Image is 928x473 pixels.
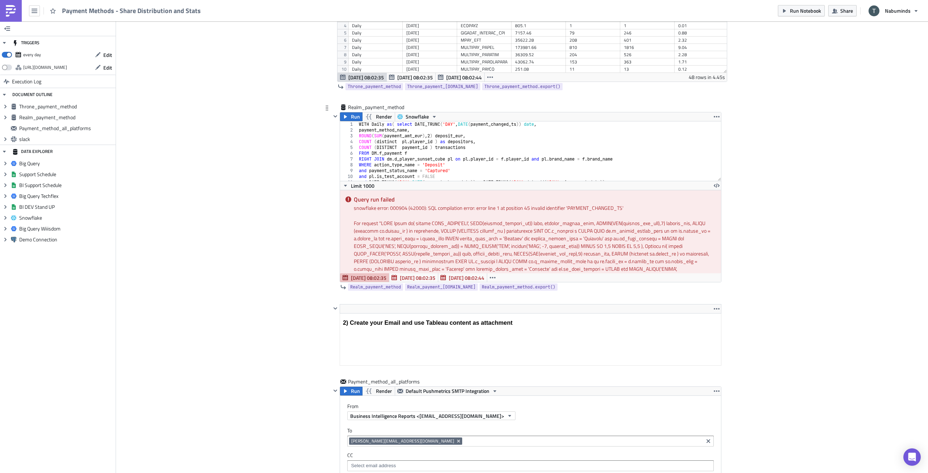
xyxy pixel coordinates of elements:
span: Payment_method_all_platforms [348,378,420,385]
div: Daily [352,29,399,37]
a: Throne_payment_method.export() [482,83,563,90]
span: [DATE] 08:02:35 [348,74,384,81]
div: DATA EXPLORER [12,145,53,158]
input: Select em ail add ress [349,462,711,469]
div: [DATE] [406,51,453,58]
span: Execution Log [12,75,41,88]
button: Hide content [331,112,340,121]
iframe: Rich Text Area [340,314,721,365]
span: Realm_payment_method [348,104,405,111]
p: Hello, [3,3,363,8]
div: 48 rows in 4.45s [689,73,725,82]
img: Avatar [868,5,880,17]
div: 3 [340,133,357,139]
button: Hide content [331,386,340,395]
div: 208 [569,37,617,44]
a: Throne_payment_[DOMAIN_NAME] [405,83,480,90]
button: Run [340,387,362,395]
span: Best regards, [3,46,33,52]
div: 526 [624,51,671,58]
div: [DATE] [406,22,453,29]
div: MULTIPAY_PAPEL [461,44,508,51]
div: 1 [569,22,617,29]
div: 11 [569,66,617,73]
label: From [347,403,721,410]
span: Nabuminds [885,7,911,14]
body: Rich Text Area. Press ALT-0 for help. [3,6,378,13]
span: Realm_payment_method.export() [482,283,555,291]
button: Run [340,112,362,121]
button: Run Notebook [778,5,825,16]
strong: Payment Method Report [78,17,137,23]
div: DOCUMENT OUTLINE [12,88,53,101]
span: Payment Methods - Share Distribution and Stats [62,7,202,15]
div: Open Intercom Messenger [903,448,921,466]
div: snowflake error: 000904 (42000): SQL compilation error: error line 1 at position 45 invalid ident... [354,204,716,212]
div: https://pushmetrics.io/api/v1/report/2xLYWWmoyQ/webhook?token=6fc35b3c749444ffba38d6a457ce8750 [23,62,67,73]
h3: 1) Fetch Tableau content [3,6,378,13]
div: every day [23,49,41,60]
div: 7157.46 [515,29,562,37]
div: 4 [340,139,357,145]
button: [DATE] 08:02:44 [435,73,485,82]
div: 1 [340,121,357,127]
button: Clear selected items [704,437,713,445]
button: Remove Tag [456,437,462,445]
div: 204 [569,51,617,58]
div: 9 [340,168,357,174]
button: Render [362,387,395,395]
div: 1.71 [678,58,725,66]
div: 0.12 [678,66,725,73]
div: MULTIPAY_PARATIM [461,51,508,58]
div: MPAY_EFT [461,37,508,44]
div: For request " LORE Ipsum do( sitame CONS_ADIPI('ELI', SEDD(eiusmod_tempori_ut)) labo, etdolor_mag... [354,219,716,318]
button: [DATE] 08:02:35 [386,73,436,82]
span: Edit [103,51,112,59]
div: 10 [340,174,357,179]
img: PushMetrics [5,5,17,17]
span: slack [19,136,114,142]
div: [DATE] [406,44,453,51]
span: Throne_payment_method [19,103,114,110]
body: Rich Text Area. Press ALT-0 for help. [3,3,363,9]
span: Limit 1000 [351,182,374,190]
span: Big Query [19,160,114,167]
div: 251.08 [515,66,562,73]
div: 13 [624,66,671,73]
button: [DATE] 08:02:35 [340,273,389,282]
strong: BI Team. [3,53,24,59]
div: 8 [340,162,357,168]
div: 5 [340,145,357,150]
a: Realm_payment_[DOMAIN_NAME] [405,283,478,291]
span: Business Intelligence Reports <[EMAIL_ADDRESS][DOMAIN_NAME]> [350,412,504,420]
a: Realm_payment_method.export() [480,283,558,291]
button: Default Pushmetrics SMTP Integration [395,387,500,395]
button: Edit [91,49,116,61]
button: Snowflake [395,112,440,121]
span: Run [351,112,360,121]
div: 7 [340,156,357,162]
span: Snowflake [406,112,429,121]
span: Throne_payment_method [348,83,401,90]
div: 246 [624,29,671,37]
button: Share [828,5,857,16]
div: Daily [352,58,399,66]
div: 2.28 [678,51,725,58]
span: [DATE] 08:02:35 [400,274,435,282]
span: Run [351,387,360,395]
span: Payment_method_all_platforms [19,125,114,132]
span: Snowflake [19,215,114,221]
span: Edit [103,64,112,71]
label: CC [347,452,714,459]
button: [DATE] 08:02:44 [438,273,487,282]
span: [DATE] 08:02:35 [351,274,386,282]
span: Throne_payment_[DOMAIN_NAME] [407,83,478,90]
div: 363 [624,58,671,66]
div: [DATE] [406,37,453,44]
div: 36309.52 [515,51,562,58]
p: 📎 Please find attached the latest for your review. [3,17,363,22]
span: Realm_payment_method [19,114,114,121]
div: 810 [569,44,617,51]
